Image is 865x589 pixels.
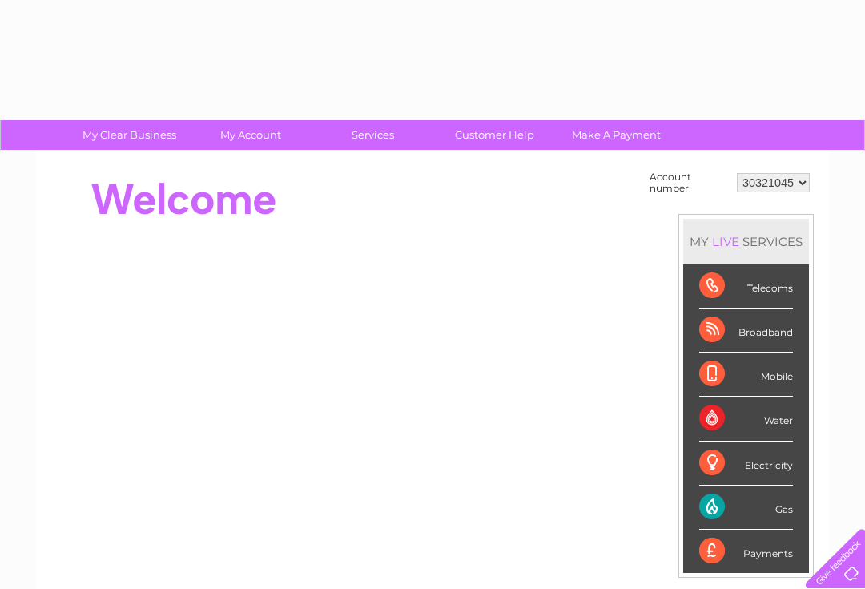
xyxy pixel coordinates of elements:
a: Make A Payment [550,120,682,150]
a: Services [307,120,439,150]
div: Electricity [699,442,793,486]
div: Telecoms [699,264,793,309]
div: Mobile [699,353,793,397]
td: Account number [646,167,733,198]
div: Broadband [699,309,793,353]
div: Gas [699,486,793,530]
div: Payments [699,530,793,573]
div: MY SERVICES [683,219,809,264]
div: Water [699,397,793,441]
a: Customer Help [428,120,561,150]
a: My Clear Business [63,120,195,150]
div: LIVE [709,234,742,249]
a: My Account [185,120,317,150]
